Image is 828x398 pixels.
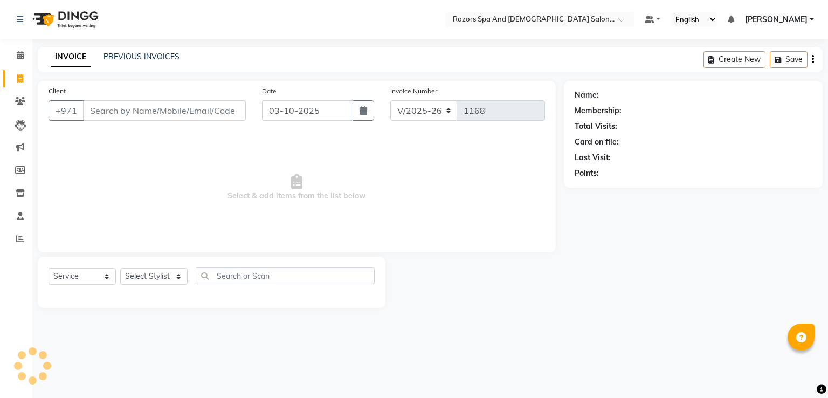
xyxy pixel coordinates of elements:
label: Client [49,86,66,96]
span: [PERSON_NAME] [745,14,808,25]
div: Name: [575,90,599,101]
input: Search or Scan [196,267,375,284]
div: Points: [575,168,599,179]
label: Invoice Number [390,86,437,96]
input: Search by Name/Mobile/Email/Code [83,100,246,121]
div: Total Visits: [575,121,617,132]
label: Date [262,86,277,96]
img: logo [27,4,101,35]
a: INVOICE [51,47,91,67]
span: Select & add items from the list below [49,134,545,242]
button: +971 [49,100,84,121]
div: Card on file: [575,136,619,148]
div: Last Visit: [575,152,611,163]
a: PREVIOUS INVOICES [103,52,180,61]
div: Membership: [575,105,622,116]
button: Create New [703,51,765,68]
button: Save [770,51,808,68]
